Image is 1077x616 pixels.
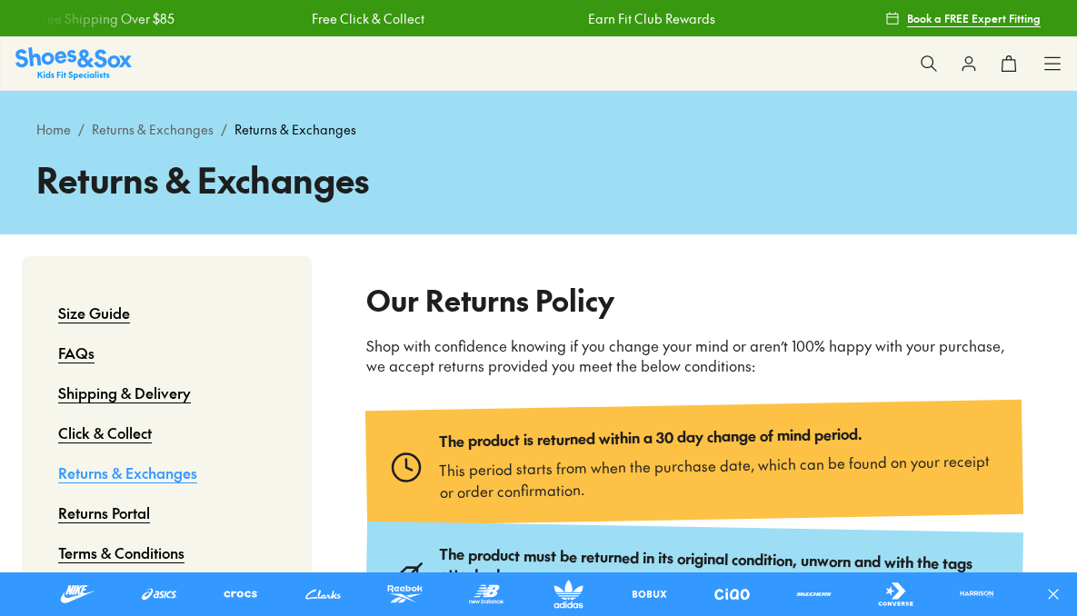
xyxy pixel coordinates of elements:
[907,10,1041,26] span: Book a FREE Expert Fitting
[438,449,1001,502] p: This period starts from when the purchase date, which can be found on your receipt or order confi...
[58,452,197,492] a: Returns & Exchanges
[58,373,191,412] a: Shipping & Delivery
[366,336,1022,376] p: Shop with confidence knowing if you change your mind or aren’t 100% happy with your purchase, we ...
[58,333,95,373] a: FAQs
[438,422,1001,452] p: The product is returned within a 30 day change of mind period.
[312,9,424,28] a: Free Click & Collect
[36,120,71,139] a: Home
[15,47,132,79] img: SNS_Logo_Responsive.svg
[58,412,152,452] a: Click & Collect
[36,154,1041,205] h1: Returns & Exchanges
[366,278,1022,322] h2: Our Returns Policy
[15,47,132,79] a: Shoes & Sox
[58,293,130,333] a: Size Guide
[588,9,715,28] a: Earn Fit Club Rewards
[36,9,175,28] a: Free Shipping Over $85
[387,449,424,486] img: Type_clock.svg
[885,2,1041,35] a: Book a FREE Expert Fitting
[58,492,150,532] a: Returns Portal
[438,544,1001,594] p: The product must be returned in its original condition, unworn and with the tags attached.
[234,120,356,139] span: Returns & Exchanges
[58,532,184,572] a: Terms & Conditions
[92,120,214,139] a: Returns & Exchanges
[36,120,1041,139] div: / /
[387,560,424,597] img: Type_tag.svg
